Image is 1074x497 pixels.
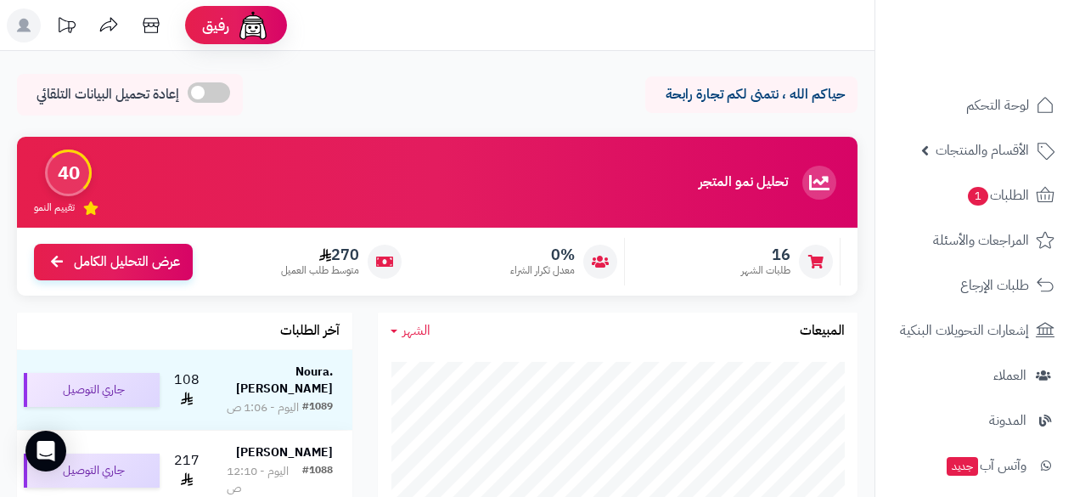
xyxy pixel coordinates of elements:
[391,321,430,341] a: الشهر
[34,200,75,215] span: تقييم النمو
[510,263,575,278] span: معدل تكرار الشراء
[945,454,1026,477] span: وآتس آب
[302,399,333,416] div: #1089
[34,244,193,280] a: عرض التحليل الكامل
[968,187,988,206] span: 1
[960,274,1029,297] span: طلبات الإرجاع
[281,263,359,278] span: متوسط طلب العميل
[966,93,1029,117] span: لوحة التحكم
[741,263,790,278] span: طلبات الشهر
[886,175,1064,216] a: الطلبات1
[993,364,1026,387] span: العملاء
[947,457,978,476] span: جديد
[24,373,160,407] div: جاري التوصيل
[402,320,430,341] span: الشهر
[699,175,788,190] h3: تحليل نمو المتجر
[281,246,359,264] span: 270
[45,8,87,47] a: تحديثات المنصة
[227,463,302,497] div: اليوم - 12:10 ص
[37,85,179,104] span: إعادة تحميل البيانات التلقائي
[236,443,333,461] strong: [PERSON_NAME]
[886,400,1064,441] a: المدونة
[886,265,1064,306] a: طلبات الإرجاع
[74,252,180,272] span: عرض التحليل الكامل
[658,85,845,104] p: حياكم الله ، نتمنى لكم تجارة رابحة
[741,246,790,264] span: 16
[966,184,1029,207] span: الطلبات
[936,138,1029,162] span: الأقسام والمنتجات
[886,310,1064,351] a: إشعارات التحويلات البنكية
[166,350,207,430] td: 108
[510,246,575,264] span: 0%
[202,15,229,36] span: رفيق
[886,355,1064,396] a: العملاء
[933,229,1029,252] span: المراجعات والأسئلة
[25,431,66,472] div: Open Intercom Messenger
[227,399,299,416] div: اليوم - 1:06 ص
[900,319,1029,342] span: إشعارات التحويلات البنكية
[24,454,160,488] div: جاري التوصيل
[280,324,340,339] h3: آخر الطلبات
[886,445,1064,486] a: وآتس آبجديد
[302,463,333,497] div: #1088
[989,409,1026,432] span: المدونة
[800,324,845,339] h3: المبيعات
[886,220,1064,261] a: المراجعات والأسئلة
[236,363,333,398] strong: Noura. [PERSON_NAME]
[236,8,270,42] img: ai-face.png
[886,85,1064,126] a: لوحة التحكم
